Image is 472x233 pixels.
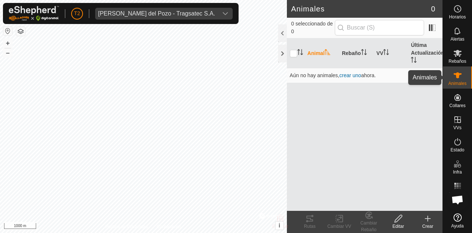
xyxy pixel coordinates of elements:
p-sorticon: Activar para ordenar [361,50,367,56]
th: Última Actualización [408,38,442,68]
a: Ayuda [443,210,472,231]
span: 0 seleccionado de 0 [291,20,335,35]
div: [PERSON_NAME] del Pozo - Tragsatec S.A. [98,11,215,17]
div: Open chat [447,189,469,211]
button: Restablecer Mapa [3,27,12,35]
td: Aún no hay animales, ahora. [287,68,442,83]
span: crear uno [339,72,361,78]
span: Estado [451,148,464,152]
div: Editar [383,223,413,230]
span: i [278,222,280,229]
span: Alertas [451,37,464,41]
p-sorticon: Activar para ordenar [297,50,303,56]
span: 0 [431,3,435,14]
span: Animales [448,81,466,86]
button: + [3,39,12,48]
span: Eliminar [272,224,288,229]
span: Mapa de Calor [445,192,470,201]
span: Ayuda [451,224,464,228]
span: VVs [453,126,461,130]
h2: Animales [291,4,431,13]
th: VV [374,38,408,68]
button: i [275,222,284,230]
a: Política de Privacidad [105,223,147,230]
div: Cambiar Rebaño [354,220,383,233]
p-sorticon: Activar para ordenar [383,50,389,56]
div: Crear [413,223,442,230]
span: Horarios [449,15,466,19]
button: – [3,48,12,57]
span: Rebaños [448,59,466,64]
div: Cambiar VV [324,223,354,230]
a: Contáctenos [157,223,181,230]
input: Buscar (S) [335,20,424,35]
th: Rebaño [339,38,374,68]
span: Oscar Zazo del Pozo - Tragsatec S.A. [95,8,218,20]
div: Rutas [295,223,324,230]
div: dropdown trigger [218,8,233,20]
th: Animal [305,38,339,68]
span: T2 [74,10,80,17]
span: Infra [453,170,462,174]
button: Capas del Mapa [16,27,25,36]
span: Collares [449,103,465,108]
p-sorticon: Activar para ordenar [324,50,330,56]
p-sorticon: Activar para ordenar [411,58,417,64]
img: Logo Gallagher [9,6,59,21]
